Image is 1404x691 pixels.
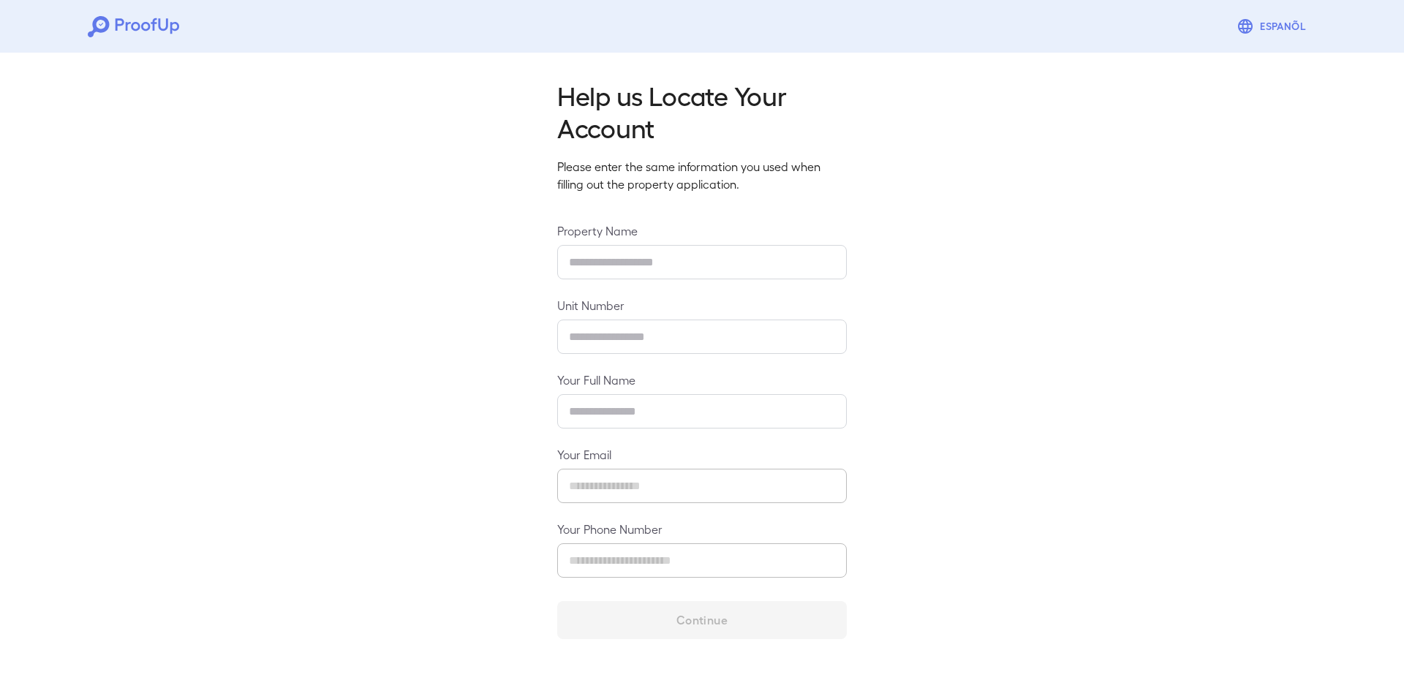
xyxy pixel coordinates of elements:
[557,446,847,463] label: Your Email
[557,297,847,314] label: Unit Number
[557,222,847,239] label: Property Name
[557,79,847,143] h2: Help us Locate Your Account
[557,371,847,388] label: Your Full Name
[557,158,847,193] p: Please enter the same information you used when filling out the property application.
[557,521,847,537] label: Your Phone Number
[1231,12,1316,41] button: Espanõl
